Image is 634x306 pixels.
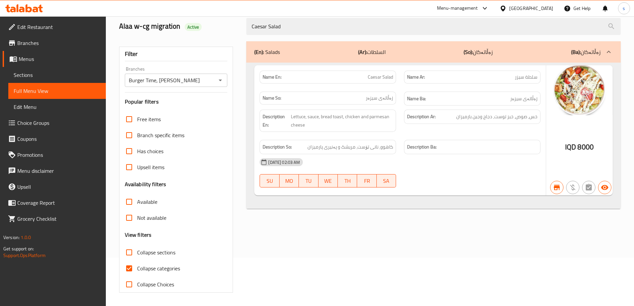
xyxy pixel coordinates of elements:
[3,131,106,147] a: Coupons
[358,47,367,57] b: (Ar):
[17,119,101,127] span: Choice Groups
[623,5,625,12] span: s
[137,198,157,206] span: Available
[340,176,354,186] span: TH
[17,183,101,191] span: Upsell
[360,176,374,186] span: FR
[582,181,595,194] button: Not has choices
[338,174,357,187] button: TH
[260,174,279,187] button: SU
[3,115,106,131] a: Choice Groups
[318,174,338,187] button: WE
[291,113,393,129] span: Lettuce, sauce, bread toast, chicken and parmesan cheese
[137,115,161,123] span: Free items
[3,211,106,227] a: Grocery Checklist
[366,95,393,102] span: زەڵاتەی سیزەر
[437,4,478,12] div: Menu-management
[246,63,621,209] div: (En): Salads(Ar):السلطات(So):زەڵاتەکان(Ba):زەڵاتەکان
[464,48,493,56] p: زەڵاتەکان
[515,74,537,81] span: سلطة سيزر
[17,167,101,175] span: Menu disclaimer
[137,163,164,171] span: Upsell items
[3,251,46,260] a: Support.OpsPlatform
[17,199,101,207] span: Coverage Report
[216,76,225,85] button: Open
[3,233,20,242] span: Version:
[407,143,437,151] strong: Description Ba:
[119,21,239,31] h2: Alaa w-cg migration
[3,244,34,253] span: Get support on:
[137,147,163,155] span: Has choices
[510,95,537,103] span: زەڵاتەی سیزەر
[17,135,101,143] span: Coupons
[407,95,426,103] strong: Name Ba:
[509,5,553,12] div: [GEOGRAPHIC_DATA]
[8,83,106,99] a: Full Menu View
[3,147,106,163] a: Promotions
[577,141,594,153] span: 8000
[263,95,281,102] strong: Name So:
[550,181,563,194] button: Branch specific item
[598,181,611,194] button: Available
[19,55,101,63] span: Menus
[14,87,101,95] span: Full Menu View
[185,24,202,30] span: Active
[8,67,106,83] a: Sections
[246,18,621,35] input: search
[377,174,396,187] button: SA
[17,23,101,31] span: Edit Restaurant
[407,113,436,121] strong: Description Ar:
[246,41,621,63] div: (En): Salads(Ar):السلطات(So):زەڵاتەکان(Ba):زەڵاتەکان
[571,48,601,56] p: زەڵاتەکان
[263,143,292,151] strong: Description So:
[263,113,289,129] strong: Description En:
[357,174,376,187] button: FR
[299,174,318,187] button: TU
[358,48,386,56] p: السلطات
[263,176,277,186] span: SU
[14,71,101,79] span: Sections
[125,180,166,188] h3: Availability filters
[137,280,174,288] span: Collapse Choices
[407,74,425,81] strong: Name Ar:
[379,176,393,186] span: SA
[137,264,180,272] span: Collapse categories
[321,176,335,186] span: WE
[185,23,202,31] div: Active
[137,131,184,139] span: Branch specific items
[571,47,581,57] b: (Ba):
[137,248,175,256] span: Collapse sections
[282,176,296,186] span: MO
[17,39,101,47] span: Branches
[125,98,228,106] h3: Popular filters
[308,143,393,151] span: کاهوو، نانی تۆست، مریشک و پەنیری پارمیزان
[456,113,537,121] span: خس، صوص، خبز توست، دجاج وجبن بارميزان
[8,99,106,115] a: Edit Menu
[17,215,101,223] span: Grocery Checklist
[254,48,280,56] p: Salads
[254,47,264,57] b: (En):
[3,35,106,51] a: Branches
[17,151,101,159] span: Promotions
[565,141,576,153] span: IQD
[3,51,106,67] a: Menus
[3,19,106,35] a: Edit Restaurant
[3,179,106,195] a: Upsell
[280,174,299,187] button: MO
[302,176,316,186] span: TU
[3,195,106,211] a: Coverage Report
[368,74,393,81] span: Caesar Salad
[21,233,31,242] span: 1.0.0
[125,47,228,61] div: Filter
[566,181,579,194] button: Purchased item
[464,47,473,57] b: (So):
[266,159,303,165] span: [DATE] 02:03 AM
[3,163,106,179] a: Menu disclaimer
[263,74,282,81] strong: Name En:
[125,231,152,239] h3: View filters
[14,103,101,111] span: Edit Menu
[137,214,166,222] span: Not available
[546,65,613,115] img: mmw_638908528594050341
